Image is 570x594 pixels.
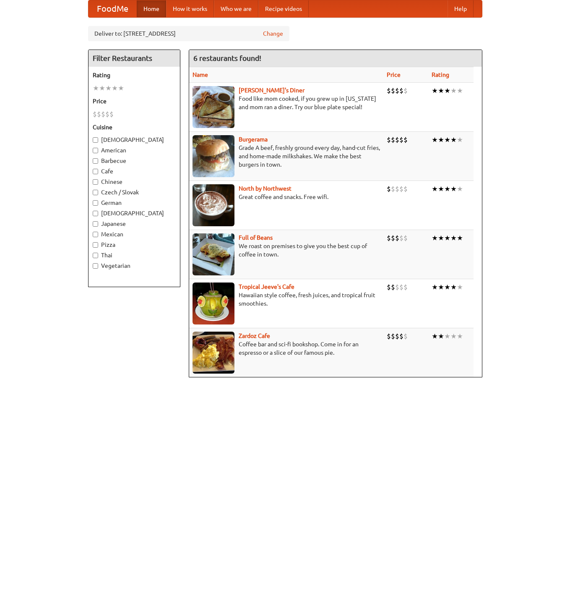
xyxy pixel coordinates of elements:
[93,230,176,238] label: Mexican
[450,332,457,341] li: ★
[403,233,408,243] li: $
[193,332,234,374] img: zardoz.jpg
[193,86,234,128] img: sallys.jpg
[239,136,268,143] a: Burgerama
[193,233,234,275] img: beans.jpg
[239,185,292,192] a: North by Northwest
[193,184,234,226] img: north.jpg
[391,184,395,194] li: $
[93,136,176,144] label: [DEMOGRAPHIC_DATA]
[438,332,444,341] li: ★
[88,50,180,67] h4: Filter Restaurants
[432,233,438,243] li: ★
[457,332,463,341] li: ★
[457,86,463,95] li: ★
[93,157,176,165] label: Barbecue
[457,135,463,144] li: ★
[399,233,403,243] li: $
[97,110,101,119] li: $
[258,0,309,17] a: Recipe videos
[438,283,444,292] li: ★
[395,283,399,292] li: $
[432,332,438,341] li: ★
[193,144,380,169] p: Grade A beef, freshly ground every day, hand-cut fries, and home-made milkshakes. We make the bes...
[403,135,408,144] li: $
[193,71,208,78] a: Name
[93,200,98,206] input: German
[99,84,105,93] li: ★
[399,332,403,341] li: $
[105,84,112,93] li: ★
[450,184,457,194] li: ★
[450,233,457,243] li: ★
[444,86,450,95] li: ★
[193,135,234,177] img: burgerama.jpg
[193,340,380,357] p: Coffee bar and sci-fi bookshop. Come in for an espresso or a slice of our famous pie.
[93,242,98,248] input: Pizza
[193,94,380,111] p: Food like mom cooked, if you grew up in [US_STATE] and mom ran a diner. Try our blue plate special!
[93,221,98,227] input: Japanese
[93,137,98,143] input: [DEMOGRAPHIC_DATA]
[403,283,408,292] li: $
[93,220,176,228] label: Japanese
[432,283,438,292] li: ★
[391,135,395,144] li: $
[109,110,114,119] li: $
[105,110,109,119] li: $
[387,283,391,292] li: $
[457,283,463,292] li: ★
[193,283,234,324] img: jeeves.jpg
[432,184,438,194] li: ★
[93,179,98,185] input: Chinese
[93,169,98,174] input: Cafe
[438,233,444,243] li: ★
[438,135,444,144] li: ★
[263,29,283,38] a: Change
[450,86,457,95] li: ★
[403,332,408,341] li: $
[432,71,449,78] a: Rating
[399,184,403,194] li: $
[450,135,457,144] li: ★
[444,233,450,243] li: ★
[438,86,444,95] li: ★
[93,263,98,269] input: Vegetarian
[457,233,463,243] li: ★
[93,123,176,131] h5: Cuisine
[193,291,380,308] p: Hawaiian style coffee, fresh juices, and tropical fruit smoothies.
[239,283,294,290] a: Tropical Jeeve's Cafe
[432,135,438,144] li: ★
[239,332,270,339] b: Zardoz Cafe
[403,86,408,95] li: $
[93,211,98,216] input: [DEMOGRAPHIC_DATA]
[214,0,258,17] a: Who we are
[88,0,137,17] a: FoodMe
[112,84,118,93] li: ★
[93,241,176,249] label: Pizza
[93,199,176,207] label: German
[395,184,399,194] li: $
[193,54,261,62] ng-pluralize: 6 restaurants found!
[93,232,98,237] input: Mexican
[239,234,273,241] a: Full of Beans
[444,332,450,341] li: ★
[93,158,98,164] input: Barbecue
[387,184,391,194] li: $
[93,188,176,196] label: Czech / Slovak
[444,135,450,144] li: ★
[395,332,399,341] li: $
[395,233,399,243] li: $
[399,135,403,144] li: $
[101,110,105,119] li: $
[93,110,97,119] li: $
[444,283,450,292] li: ★
[450,283,457,292] li: ★
[399,86,403,95] li: $
[93,253,98,258] input: Thai
[93,146,176,154] label: American
[391,86,395,95] li: $
[93,178,176,186] label: Chinese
